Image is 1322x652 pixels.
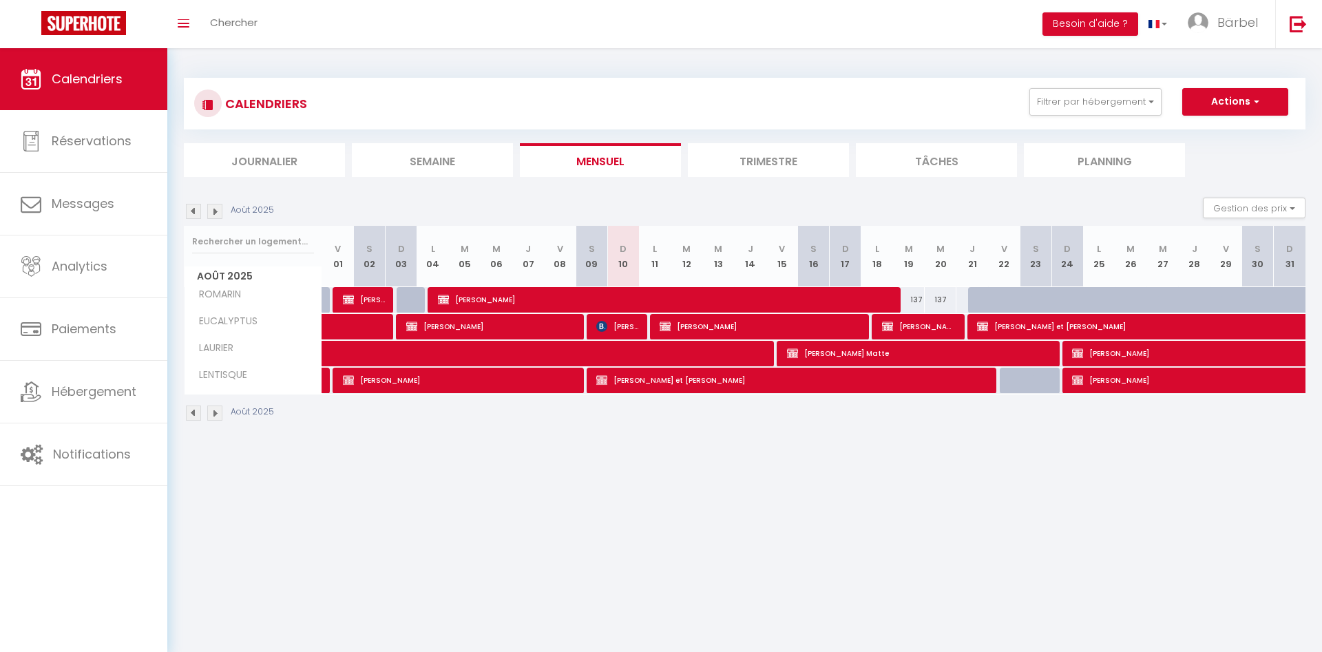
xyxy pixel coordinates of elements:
[842,242,849,255] abbr: D
[1217,14,1258,31] span: Bärbel
[52,70,123,87] span: Calendriers
[589,242,595,255] abbr: S
[343,367,575,393] span: [PERSON_NAME]
[417,226,449,287] th: 04
[660,313,860,339] span: [PERSON_NAME]
[544,226,576,287] th: 08
[41,11,126,35] img: Super Booking
[596,367,987,393] span: [PERSON_NAME] et [PERSON_NAME]
[1001,242,1007,255] abbr: V
[798,226,830,287] th: 16
[1290,15,1307,32] img: logout
[936,242,945,255] abbr: M
[352,143,513,177] li: Semaine
[639,226,671,287] th: 11
[438,286,892,313] span: [PERSON_NAME]
[1223,242,1229,255] abbr: V
[787,340,1051,366] span: [PERSON_NAME] Matte
[322,226,354,287] th: 01
[1042,12,1138,36] button: Besoin d'aide ?
[512,226,544,287] th: 07
[1029,88,1162,116] button: Filtrer par hébergement
[187,368,251,383] span: LENTISQUE
[988,226,1020,287] th: 22
[231,406,274,419] p: Août 2025
[222,88,307,119] h3: CALENDRIERS
[187,314,261,329] span: EUCALYPTUS
[1051,226,1083,287] th: 24
[187,341,238,356] span: LAURIER
[52,383,136,400] span: Hébergement
[52,132,132,149] span: Réservations
[607,226,639,287] th: 10
[875,242,879,255] abbr: L
[1286,242,1293,255] abbr: D
[702,226,734,287] th: 13
[925,226,956,287] th: 20
[335,242,341,255] abbr: V
[1024,143,1185,177] li: Planning
[905,242,913,255] abbr: M
[1242,226,1274,287] th: 30
[431,242,435,255] abbr: L
[184,143,345,177] li: Journalier
[1255,242,1261,255] abbr: S
[856,143,1017,177] li: Tâches
[520,143,681,177] li: Mensuel
[1159,242,1167,255] abbr: M
[1179,226,1210,287] th: 28
[1115,226,1146,287] th: 26
[366,242,373,255] abbr: S
[1188,12,1208,33] img: ...
[1126,242,1135,255] abbr: M
[187,287,244,302] span: ROMARIN
[1097,242,1101,255] abbr: L
[576,226,607,287] th: 09
[192,229,314,254] input: Rechercher un logement...
[1064,242,1071,255] abbr: D
[748,242,753,255] abbr: J
[343,286,385,313] span: [PERSON_NAME]
[893,287,925,313] div: 137
[481,226,512,287] th: 06
[354,226,386,287] th: 02
[1020,226,1051,287] th: 23
[925,287,956,313] div: 137
[406,313,575,339] span: [PERSON_NAME]
[557,242,563,255] abbr: V
[956,226,988,287] th: 21
[830,226,861,287] th: 17
[810,242,817,255] abbr: S
[1182,88,1288,116] button: Actions
[714,242,722,255] abbr: M
[52,320,116,337] span: Paiements
[766,226,798,287] th: 15
[1033,242,1039,255] abbr: S
[893,226,925,287] th: 19
[653,242,657,255] abbr: L
[1274,226,1305,287] th: 31
[449,226,481,287] th: 05
[620,242,627,255] abbr: D
[231,204,274,217] p: Août 2025
[52,195,114,212] span: Messages
[1210,226,1242,287] th: 29
[53,445,131,463] span: Notifications
[386,226,417,287] th: 03
[861,226,893,287] th: 18
[492,242,501,255] abbr: M
[398,242,405,255] abbr: D
[779,242,785,255] abbr: V
[682,242,691,255] abbr: M
[210,15,258,30] span: Chercher
[969,242,975,255] abbr: J
[525,242,531,255] abbr: J
[1192,242,1197,255] abbr: J
[1147,226,1179,287] th: 27
[461,242,469,255] abbr: M
[882,313,956,339] span: [PERSON_NAME]
[596,313,638,339] span: [PERSON_NAME]
[688,143,849,177] li: Trimestre
[671,226,702,287] th: 12
[1203,198,1305,218] button: Gestion des prix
